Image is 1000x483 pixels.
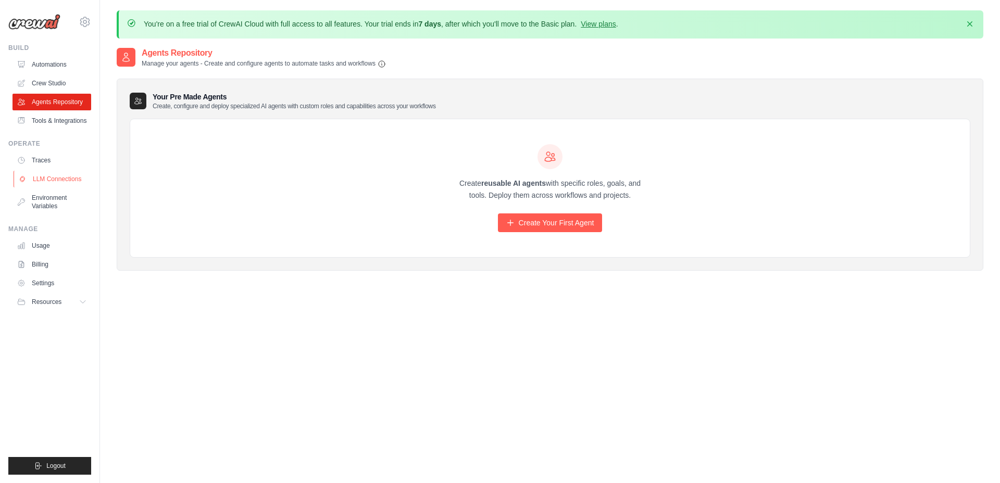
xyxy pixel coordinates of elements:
[12,189,91,214] a: Environment Variables
[153,92,436,110] h3: Your Pre Made Agents
[142,47,386,59] h2: Agents Repository
[498,213,603,232] a: Create Your First Agent
[581,20,616,28] a: View plans
[481,179,546,187] strong: reusable AI agents
[8,225,91,233] div: Manage
[12,75,91,92] a: Crew Studio
[12,94,91,110] a: Agents Repository
[14,171,92,187] a: LLM Connections
[8,44,91,52] div: Build
[144,19,618,29] p: You're on a free trial of CrewAI Cloud with full access to all features. Your trial ends in , aft...
[418,20,441,28] strong: 7 days
[8,14,60,30] img: Logo
[12,294,91,310] button: Resources
[12,56,91,73] a: Automations
[32,298,61,306] span: Resources
[153,102,436,110] p: Create, configure and deploy specialized AI agents with custom roles and capabilities across your...
[12,256,91,273] a: Billing
[450,177,650,201] p: Create with specific roles, goals, and tools. Deploy them across workflows and projects.
[12,112,91,129] a: Tools & Integrations
[12,275,91,291] a: Settings
[12,237,91,254] a: Usage
[142,59,386,68] p: Manage your agents - Create and configure agents to automate tasks and workflows
[8,139,91,148] div: Operate
[46,462,66,470] span: Logout
[12,152,91,169] a: Traces
[8,457,91,475] button: Logout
